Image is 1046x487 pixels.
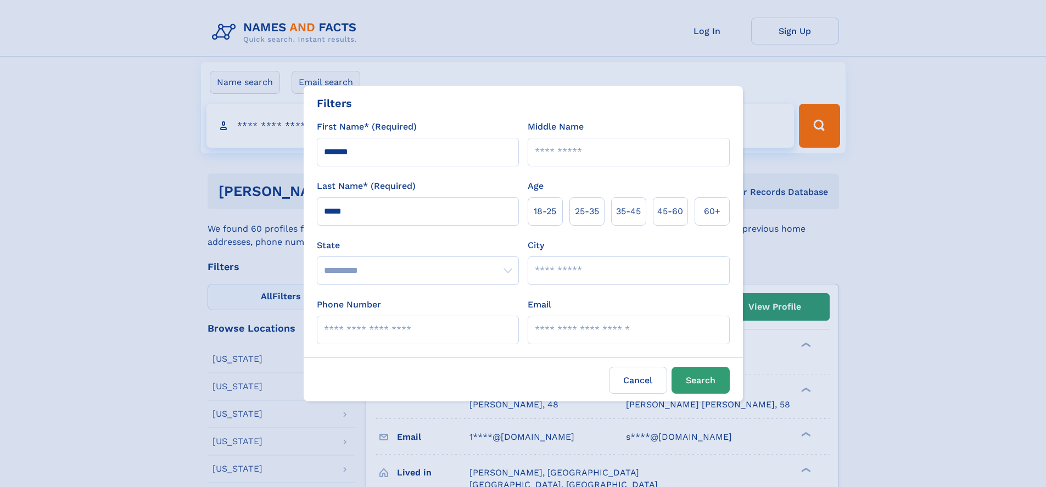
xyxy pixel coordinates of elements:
label: Age [528,180,544,193]
label: Middle Name [528,120,584,133]
span: 18‑25 [534,205,556,218]
label: Email [528,298,551,311]
button: Search [672,367,730,394]
label: First Name* (Required) [317,120,417,133]
label: State [317,239,519,252]
label: Phone Number [317,298,381,311]
label: Cancel [609,367,667,394]
label: Last Name* (Required) [317,180,416,193]
div: Filters [317,95,352,111]
span: 60+ [704,205,720,218]
span: 25‑35 [575,205,599,218]
span: 45‑60 [657,205,683,218]
span: 35‑45 [616,205,641,218]
label: City [528,239,544,252]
